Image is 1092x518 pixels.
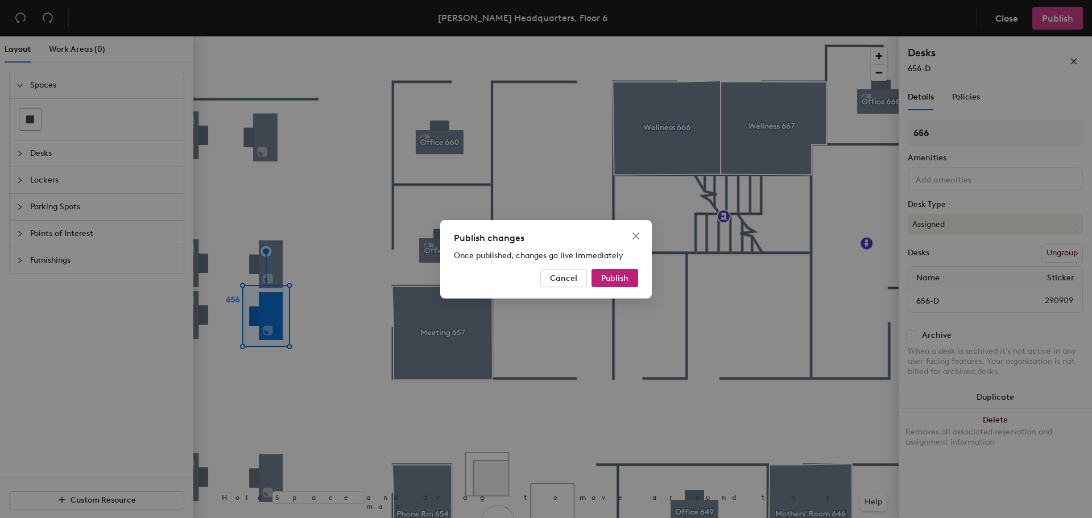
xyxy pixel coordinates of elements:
[550,273,577,283] span: Cancel
[631,231,640,241] span: close
[454,251,623,260] span: Once published, changes go live immediately
[627,231,645,241] span: Close
[454,231,638,245] div: Publish changes
[540,269,587,287] button: Cancel
[627,227,645,245] button: Close
[591,269,638,287] button: Publish
[601,273,628,283] span: Publish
